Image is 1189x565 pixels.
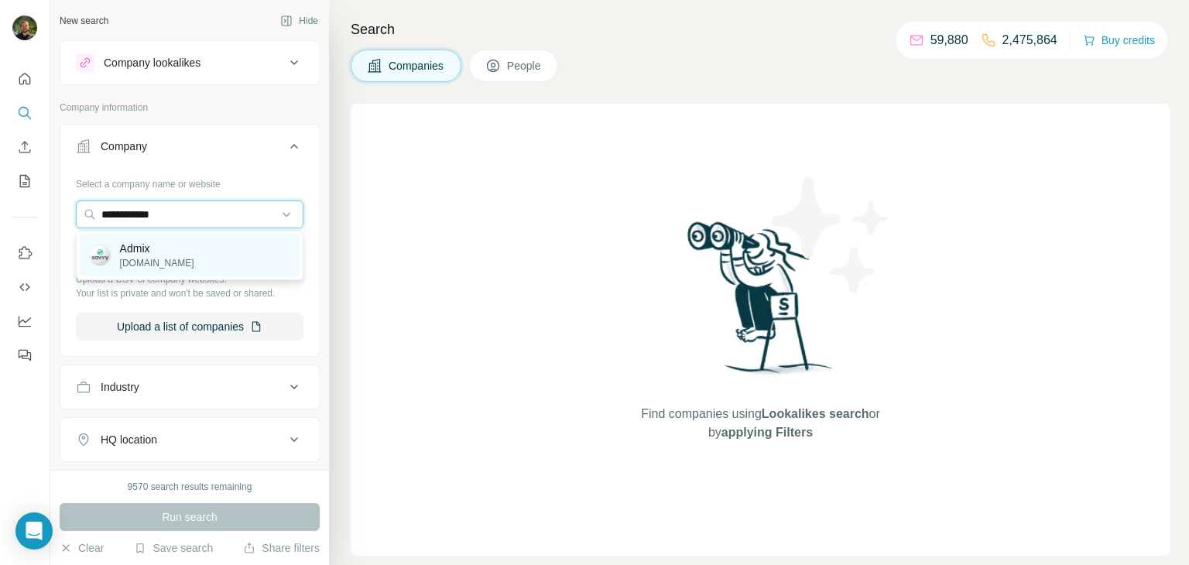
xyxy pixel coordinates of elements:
button: Clear [60,540,104,556]
button: Hide [269,9,329,33]
img: Avatar [12,15,37,40]
p: Company information [60,101,320,115]
button: Company [60,128,319,171]
button: Use Surfe on LinkedIn [12,239,37,267]
p: Your list is private and won't be saved or shared. [76,286,303,300]
div: Industry [101,379,139,395]
p: [DOMAIN_NAME] [120,256,194,270]
button: Share filters [243,540,320,556]
span: Lookalikes search [762,407,869,420]
button: My lists [12,167,37,195]
button: HQ location [60,421,319,458]
div: Company [101,139,147,154]
button: Enrich CSV [12,133,37,161]
button: Feedback [12,341,37,369]
button: Buy credits [1083,29,1155,51]
p: 2,475,864 [1002,31,1057,50]
img: Admix [89,245,111,266]
button: Save search [134,540,213,556]
button: Use Surfe API [12,273,37,301]
button: Company lookalikes [60,44,319,81]
div: Open Intercom Messenger [15,512,53,550]
span: applying Filters [721,426,813,439]
button: Industry [60,368,319,406]
span: People [507,58,543,74]
div: HQ location [101,432,157,447]
p: Admix [120,241,194,256]
button: Dashboard [12,307,37,335]
div: New search [60,14,108,28]
span: Companies [389,58,445,74]
h4: Search [351,19,1170,40]
button: Quick start [12,65,37,93]
div: Select a company name or website [76,171,303,191]
div: Company lookalikes [104,55,200,70]
p: 59,880 [930,31,968,50]
img: Surfe Illustration - Woman searching with binoculars [680,217,841,390]
span: Find companies using or by [636,405,884,442]
img: Surfe Illustration - Stars [761,166,900,305]
div: 9570 search results remaining [128,480,252,494]
button: Search [12,99,37,127]
button: Upload a list of companies [76,313,303,341]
